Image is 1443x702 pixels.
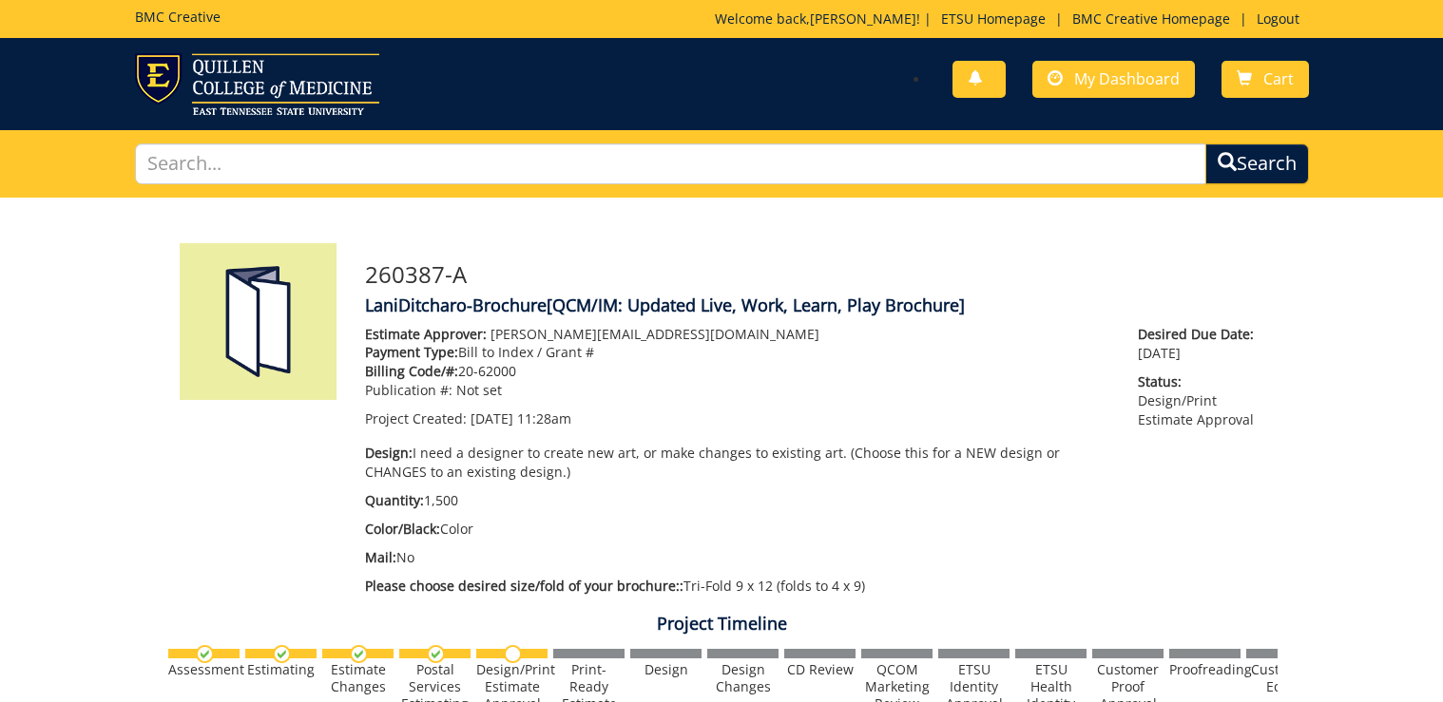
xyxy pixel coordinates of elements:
[365,491,424,509] span: Quantity:
[365,262,1263,287] h3: 260387-A
[365,491,1109,510] p: 1,500
[1205,143,1309,184] button: Search
[365,520,1109,539] p: Color
[365,343,1109,362] p: Bill to Index / Grant #
[810,9,916,28] a: [PERSON_NAME]
[365,548,1109,567] p: No
[932,9,1055,28] a: ETSU Homepage
[350,645,368,663] img: checkmark
[504,645,522,663] img: no
[135,143,1206,184] input: Search...
[1138,372,1263,391] span: Status:
[365,444,413,462] span: Design:
[365,577,1109,596] p: Tri-Fold 9 x 12 (folds to 4 x 9)
[273,645,291,663] img: checkmark
[547,294,965,316] span: [QCM/IM: Updated Live, Work, Learn, Play Brochure]
[784,661,856,678] div: CD Review
[365,362,1109,381] p: 20-62000
[1169,661,1241,678] div: Proofreading
[196,645,214,663] img: checkmark
[707,661,779,695] div: Design Changes
[365,362,458,380] span: Billing Code/#:
[1138,372,1263,429] p: Design/Print Estimate Approval
[630,661,702,678] div: Design
[322,661,394,695] div: Estimate Changes
[1263,68,1294,89] span: Cart
[1138,325,1263,344] span: Desired Due Date:
[365,548,396,566] span: Mail:
[1063,9,1240,28] a: BMC Creative Homepage
[1032,61,1195,98] a: My Dashboard
[365,409,467,427] span: Project Created:
[168,661,240,678] div: Assessment
[715,9,1309,28] p: Welcome back, ! | | |
[365,520,440,538] span: Color/Black:
[245,661,317,678] div: Estimating
[1247,9,1309,28] a: Logout
[365,325,487,343] span: Estimate Approver:
[365,381,452,399] span: Publication #:
[427,645,445,663] img: checkmark
[365,296,1263,315] h4: LaniDitcharo-Brochure
[165,615,1278,634] h4: Project Timeline
[456,381,502,399] span: Not set
[1222,61,1309,98] a: Cart
[180,243,337,400] img: Product featured image
[471,409,571,427] span: [DATE] 11:28am
[135,53,379,115] img: ETSU logo
[365,444,1109,482] p: I need a designer to create new art, or make changes to existing art. (Choose this for a NEW desi...
[365,325,1109,344] p: [PERSON_NAME][EMAIL_ADDRESS][DOMAIN_NAME]
[365,577,683,595] span: Please choose desired size/fold of your brochure::
[365,343,458,361] span: Payment Type:
[1074,68,1180,89] span: My Dashboard
[135,9,221,24] h5: BMC Creative
[1138,325,1263,363] p: [DATE]
[1246,661,1318,695] div: Customer Edits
